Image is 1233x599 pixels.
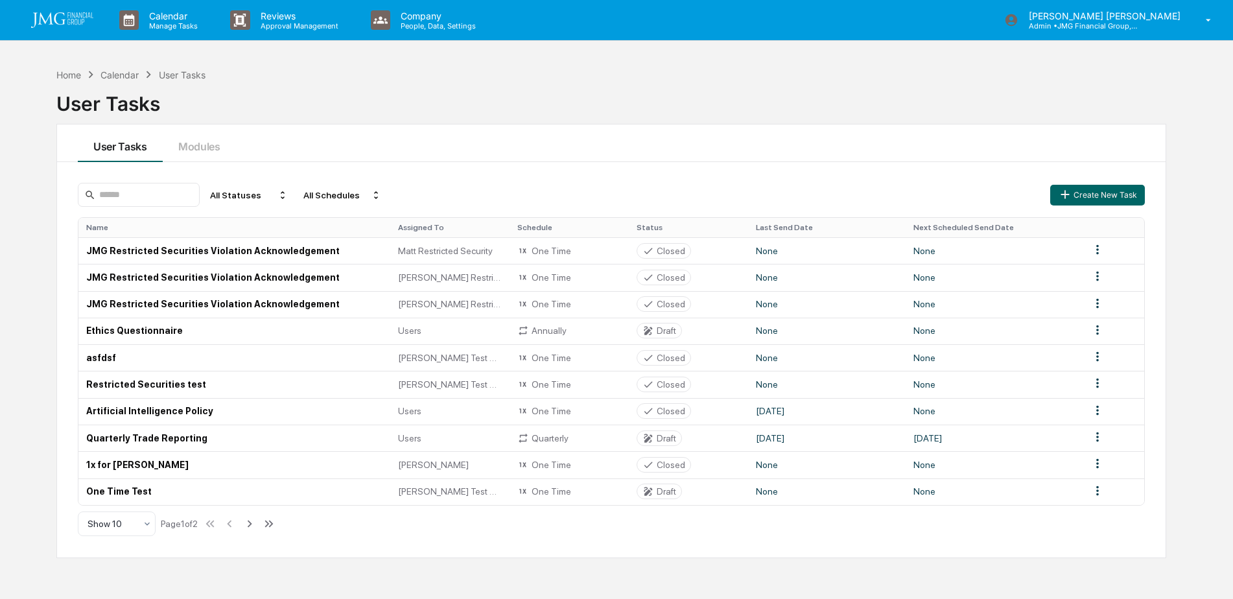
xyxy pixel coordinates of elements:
th: Assigned To [390,218,510,237]
td: None [748,371,906,397]
p: Company [390,10,482,21]
th: Status [629,218,748,237]
p: Reviews [250,10,345,21]
div: Closed [657,379,685,390]
div: Closed [657,353,685,363]
div: Closed [657,406,685,416]
div: One Time [517,459,621,471]
td: [DATE] [748,425,906,451]
div: Draft [657,433,676,443]
th: Schedule [510,218,629,237]
span: Users [398,325,421,336]
div: All Statuses [205,185,293,206]
td: None [748,478,906,505]
span: [PERSON_NAME] Test Group [398,486,502,497]
div: Draft [657,486,676,497]
td: None [748,344,906,371]
div: One Time [517,298,621,310]
td: None [906,237,1083,264]
div: Closed [657,460,685,470]
td: JMG Restricted Securities Violation Acknowledgement [78,264,390,290]
td: One Time Test [78,478,390,505]
th: Last Send Date [748,218,906,237]
span: [PERSON_NAME] Restricted Security [398,272,502,283]
div: Quarterly [517,432,621,444]
td: Quarterly Trade Reporting [78,425,390,451]
th: Name [78,218,390,237]
td: JMG Restricted Securities Violation Acknowledgement [78,237,390,264]
div: Closed [657,272,685,283]
span: [PERSON_NAME] Restricted Security [398,299,502,309]
div: Page 1 of 2 [161,519,198,529]
button: Create New Task [1050,185,1145,206]
td: None [748,451,906,478]
div: One Time [517,405,621,417]
span: [PERSON_NAME] Test Group [398,379,502,390]
td: None [906,318,1083,344]
td: [DATE] [748,398,906,425]
div: All Schedules [298,185,386,206]
div: Calendar [100,69,139,80]
div: Home [56,69,81,80]
button: Modules [163,124,236,162]
td: 1x for [PERSON_NAME] [78,451,390,478]
img: logo [31,12,93,28]
td: None [906,398,1083,425]
td: None [906,291,1083,318]
div: One Time [517,486,621,497]
td: None [748,264,906,290]
p: [PERSON_NAME] [PERSON_NAME] [1018,10,1187,21]
div: Closed [657,246,685,256]
div: Annually [517,325,621,336]
span: Matt Restricted Security [398,246,493,256]
th: Next Scheduled Send Date [906,218,1083,237]
p: Admin • JMG Financial Group, Ltd. [1018,21,1139,30]
td: None [906,264,1083,290]
td: None [906,478,1083,505]
td: None [748,291,906,318]
iframe: Open customer support [1192,556,1227,591]
div: One Time [517,245,621,257]
td: asfdsf [78,344,390,371]
div: User Tasks [56,82,1166,115]
td: None [748,237,906,264]
td: Ethics Questionnaire [78,318,390,344]
td: Restricted Securities test [78,371,390,397]
td: None [906,344,1083,371]
p: People, Data, Settings [390,21,482,30]
td: None [906,371,1083,397]
span: Users [398,433,421,443]
td: Artificial Intelligence Policy [78,398,390,425]
button: User Tasks [78,124,163,162]
div: One Time [517,352,621,364]
div: User Tasks [159,69,205,80]
td: [DATE] [906,425,1083,451]
span: Users [398,406,421,416]
span: [PERSON_NAME] [398,460,469,470]
p: Approval Management [250,21,345,30]
div: One Time [517,272,621,283]
td: None [906,451,1083,478]
td: JMG Restricted Securities Violation Acknowledgement [78,291,390,318]
div: Draft [657,325,676,336]
div: Closed [657,299,685,309]
div: One Time [517,379,621,390]
p: Manage Tasks [139,21,204,30]
p: Calendar [139,10,204,21]
td: None [748,318,906,344]
span: [PERSON_NAME] Test Group [398,353,502,363]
